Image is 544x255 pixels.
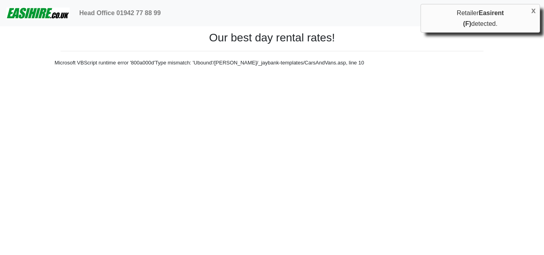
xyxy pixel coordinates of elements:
[117,60,155,66] font: error '800a000d'
[463,10,504,27] span: Easirent (F)
[155,60,213,66] font: Type mismatch: 'Ubound'
[55,60,116,66] font: Microsoft VBScript runtime
[61,31,483,45] h1: Our best day rental rates!
[213,60,346,66] font: /[PERSON_NAME]/_jaybank-templates/CarsAndVans.asp
[76,5,164,21] a: Head Office 01942 77 88 99
[531,6,536,14] div: x
[440,8,520,29] div: Retailer detected.
[346,60,364,66] font: , line 10
[6,5,70,21] img: easihire_logo_small.png
[79,10,161,16] b: Head Office 01942 77 88 99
